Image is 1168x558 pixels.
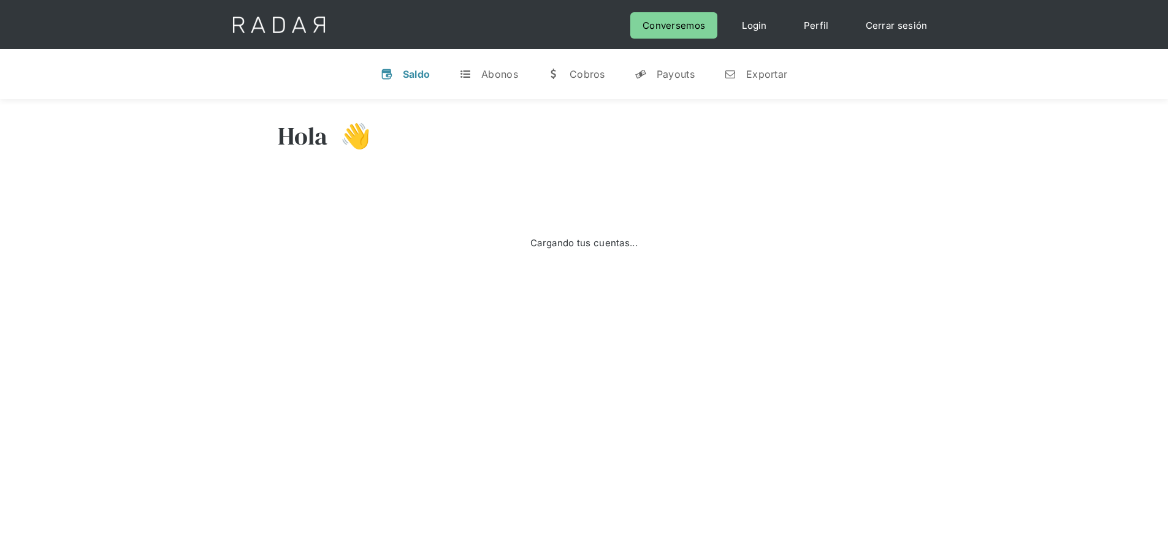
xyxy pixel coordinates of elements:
[746,68,787,80] div: Exportar
[635,68,647,80] div: y
[792,12,841,39] a: Perfil
[724,68,736,80] div: n
[657,68,695,80] div: Payouts
[730,12,779,39] a: Login
[328,121,371,151] h3: 👋
[381,68,393,80] div: v
[481,68,518,80] div: Abonos
[548,68,560,80] div: w
[630,12,717,39] a: Conversemos
[459,68,471,80] div: t
[530,235,638,251] div: Cargando tus cuentas...
[570,68,605,80] div: Cobros
[403,68,430,80] div: Saldo
[278,121,328,151] h3: Hola
[853,12,940,39] a: Cerrar sesión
